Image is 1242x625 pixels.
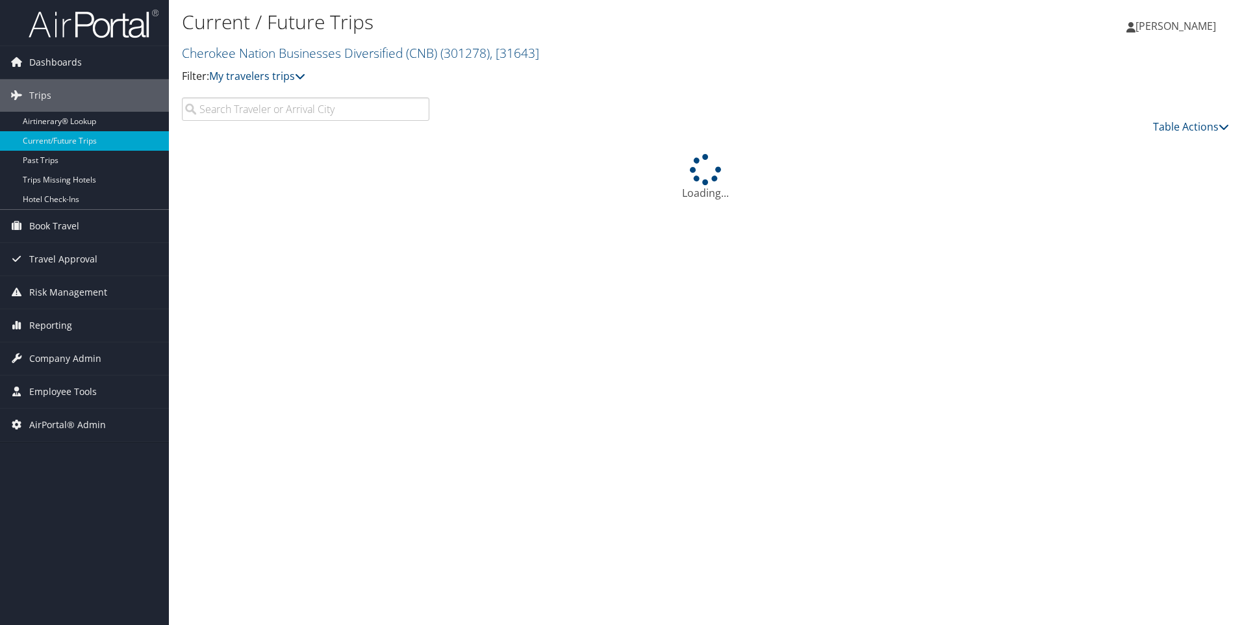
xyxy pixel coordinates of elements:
[29,46,82,79] span: Dashboards
[1153,120,1229,134] a: Table Actions
[29,409,106,441] span: AirPortal® Admin
[29,309,72,342] span: Reporting
[29,8,158,39] img: airportal-logo.png
[29,243,97,275] span: Travel Approval
[440,44,490,62] span: ( 301278 )
[182,97,429,121] input: Search Traveler or Arrival City
[29,79,51,112] span: Trips
[29,276,107,309] span: Risk Management
[1135,19,1216,33] span: [PERSON_NAME]
[209,69,305,83] a: My travelers trips
[490,44,539,62] span: , [ 31643 ]
[29,342,101,375] span: Company Admin
[182,154,1229,201] div: Loading...
[29,376,97,408] span: Employee Tools
[182,8,880,36] h1: Current / Future Trips
[29,210,79,242] span: Book Travel
[182,44,539,62] a: Cherokee Nation Businesses Diversified (CNB)
[1126,6,1229,45] a: [PERSON_NAME]
[182,68,880,85] p: Filter:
